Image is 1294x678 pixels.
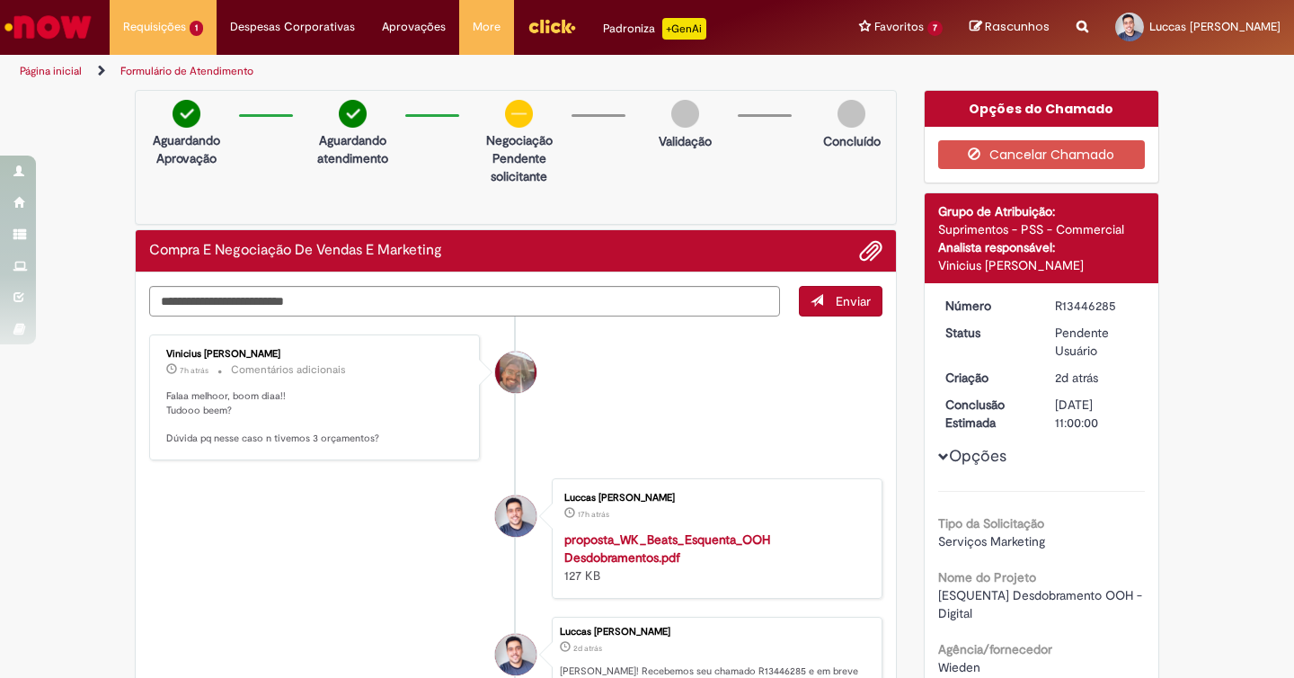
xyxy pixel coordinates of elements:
[149,286,780,317] textarea: Digite sua mensagem aqui...
[564,531,770,566] a: proposta_WK_Beats_Esquenta_OOH Desdobramentos.pdf
[938,641,1052,657] b: Agência/fornecedor
[495,634,536,675] div: Luccas Giovani Pace Dias
[573,643,602,654] time: 25/08/2025 23:12:33
[927,21,943,36] span: 7
[836,293,871,309] span: Enviar
[1055,370,1098,386] time: 25/08/2025 23:12:33
[985,18,1050,35] span: Rascunhos
[149,243,442,259] h2: Compra E Negociação De Vendas E Marketing Histórico de tíquete
[1055,396,1139,432] div: [DATE] 11:00:00
[859,239,882,263] button: Adicionar anexos
[173,100,200,128] img: check-circle-green.png
[938,202,1146,220] div: Grupo de Atribuição:
[13,55,849,88] ul: Trilhas de página
[874,18,924,36] span: Favoritos
[505,100,533,128] img: circle-minus.png
[1149,19,1281,34] span: Luccas [PERSON_NAME]
[938,256,1146,274] div: Vinicius [PERSON_NAME]
[495,352,536,393] div: Vinicius Rafael De Souza
[938,587,1146,621] span: [ESQUENTA] Desdobramento OOH - Digital
[838,100,865,128] img: img-circle-grey.png
[659,132,712,150] p: Validação
[20,64,82,78] a: Página inicial
[527,13,576,40] img: click_logo_yellow_360x200.png
[143,131,230,167] p: Aguardando Aprovação
[603,18,706,40] div: Padroniza
[475,149,563,185] p: Pendente solicitante
[578,509,609,520] span: 17h atrás
[120,64,253,78] a: Formulário de Atendimento
[473,18,501,36] span: More
[1055,369,1139,387] div: 25/08/2025 23:12:33
[932,369,1042,387] dt: Criação
[190,21,203,36] span: 1
[564,493,864,504] div: Luccas [PERSON_NAME]
[573,643,602,654] span: 2d atrás
[230,18,355,36] span: Despesas Corporativas
[938,569,1036,585] b: Nome do Projeto
[925,91,1159,127] div: Opções do Chamado
[938,515,1044,531] b: Tipo da Solicitação
[166,349,465,360] div: Vinicius [PERSON_NAME]
[938,238,1146,256] div: Analista responsável:
[932,396,1042,432] dt: Conclusão Estimada
[938,533,1045,549] span: Serviços Marketing
[475,131,563,149] p: Negociação
[938,140,1146,169] button: Cancelar Chamado
[671,100,699,128] img: img-circle-grey.png
[932,324,1042,342] dt: Status
[231,362,346,378] small: Comentários adicionais
[662,18,706,40] p: +GenAi
[123,18,186,36] span: Requisições
[495,495,536,537] div: Luccas Giovani Pace Dias
[970,19,1050,36] a: Rascunhos
[564,531,864,584] div: 127 KB
[799,286,882,317] button: Enviar
[938,220,1146,238] div: Suprimentos - PSS - Commercial
[938,659,980,675] span: Wieden
[823,132,881,150] p: Concluído
[2,9,94,45] img: ServiceNow
[339,100,367,128] img: check-circle-green.png
[180,365,208,376] time: 27/08/2025 10:09:51
[578,509,609,520] time: 27/08/2025 00:30:58
[932,297,1042,315] dt: Número
[560,627,873,638] div: Luccas [PERSON_NAME]
[166,389,465,446] p: Falaa melhoor, boom diaa!! Tudooo beem? Dúvida pq nesse caso n tivemos 3 orçamentos?
[309,131,396,167] p: Aguardando atendimento
[1055,370,1098,386] span: 2d atrás
[382,18,446,36] span: Aprovações
[1055,324,1139,360] div: Pendente Usuário
[180,365,208,376] span: 7h atrás
[1055,297,1139,315] div: R13446285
